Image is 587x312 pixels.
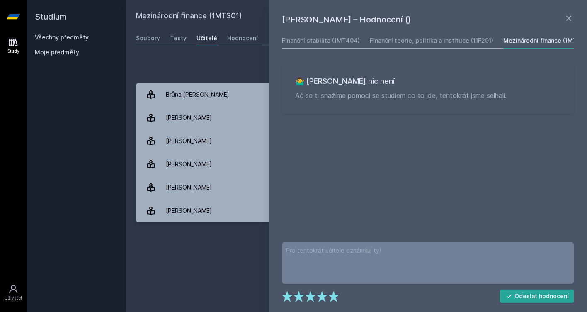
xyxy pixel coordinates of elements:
a: Všechny předměty [35,34,89,41]
div: Hodnocení [227,34,258,42]
div: Study [7,48,19,54]
a: [PERSON_NAME] 1 hodnocení 2.0 [136,106,577,129]
a: [PERSON_NAME] 3 hodnocení 5.0 [136,176,577,199]
div: [PERSON_NAME] [166,110,212,126]
div: [PERSON_NAME] [166,133,212,149]
div: Uživatel [5,295,22,301]
a: [PERSON_NAME] 12 hodnocení 4.3 [136,153,577,176]
div: Učitelé [196,34,217,42]
h2: Mezinárodní finance (1MT301) [136,10,484,23]
a: Hodnocení [227,30,258,46]
div: Brůna [PERSON_NAME] [166,86,229,103]
a: Soubory [136,30,160,46]
div: [PERSON_NAME] [166,179,212,196]
a: Testy [170,30,187,46]
div: [PERSON_NAME] [166,156,212,173]
h3: 🤷‍♂️ [PERSON_NAME] nic není [295,76,560,87]
a: Uživatel [2,280,25,305]
a: [PERSON_NAME] 3 hodnocení 5.0 [136,199,577,222]
div: [PERSON_NAME] [166,202,212,219]
div: Testy [170,34,187,42]
a: Brůna [PERSON_NAME] [136,83,577,106]
p: Ač se ti snažíme pomoci se studiem co to jde, tentokrát jsme selhali. [295,90,560,100]
a: Study [2,33,25,58]
a: [PERSON_NAME] 2 hodnocení 4.0 [136,129,577,153]
div: Soubory [136,34,160,42]
span: Moje předměty [35,48,79,56]
a: Učitelé [196,30,217,46]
